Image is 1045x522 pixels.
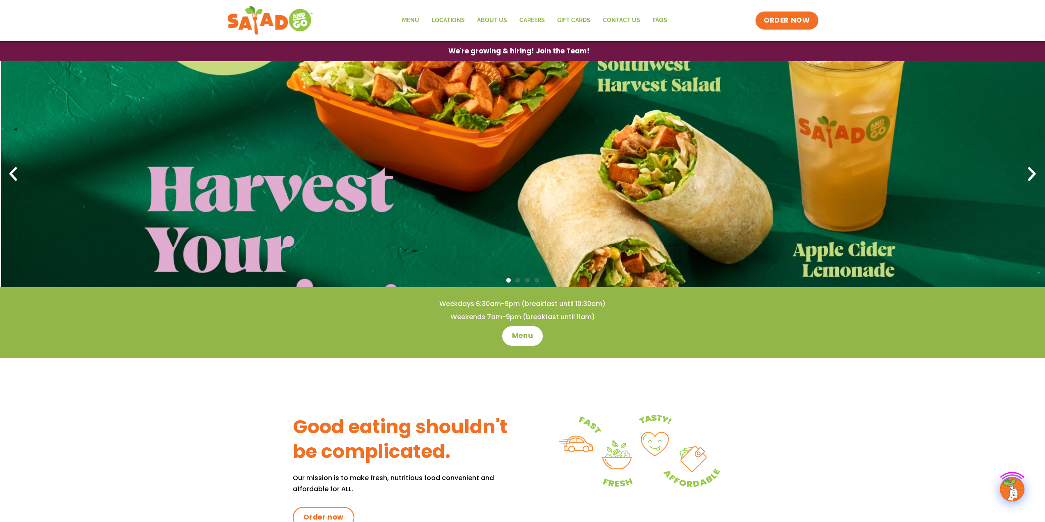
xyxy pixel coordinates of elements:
[293,415,523,464] h3: Good eating shouldn't be complicated.
[646,11,673,30] a: FAQs
[525,278,530,283] span: Go to slide 3
[756,11,818,30] a: ORDER NOW
[16,313,1029,322] h4: Weekends 7am-9pm (breakfast until 11am)
[1023,165,1041,183] div: Next slide
[764,16,810,25] span: ORDER NOW
[293,472,523,494] p: Our mission is to make fresh, nutritious food convenient and affordable for ALL.
[535,278,539,283] span: Go to slide 4
[396,11,673,30] nav: Menu
[512,331,533,341] span: Menu
[597,11,646,30] a: Contact Us
[425,11,471,30] a: Locations
[4,165,22,183] div: Previous slide
[471,11,513,30] a: About Us
[448,48,590,55] span: We're growing & hiring! Join the Team!
[436,41,602,61] a: We're growing & hiring! Join the Team!
[516,278,520,283] span: Go to slide 2
[506,278,511,283] span: Go to slide 1
[227,4,314,37] img: new-SAG-logo-768×292
[513,11,551,30] a: Careers
[16,299,1029,308] h4: Weekdays 6:30am-9pm (breakfast until 10:30am)
[396,11,425,30] a: Menu
[502,326,543,346] a: Menu
[551,11,597,30] a: GIFT CARDS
